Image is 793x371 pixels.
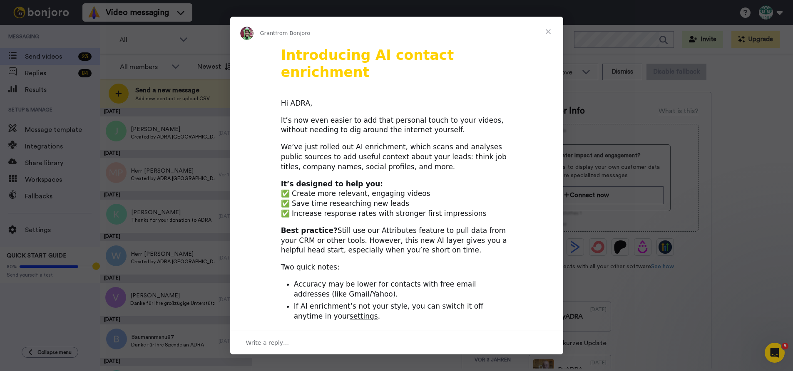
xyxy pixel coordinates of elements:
span: from Bonjoro [275,30,310,36]
img: Profile image for Grant [240,27,254,40]
div: Hi ADRA, [281,99,512,109]
div: Two quick notes: [281,262,512,272]
li: If AI enrichment’s not your style, you can switch it off anytime in your . [294,302,512,322]
div: We’ve just rolled out AI enrichment, which scans and analyses public sources to add useful contex... [281,142,512,172]
div: Still use our Attributes feature to pull data from your CRM or other tools. However, this new AI ... [281,226,512,255]
span: Write a reply… [246,337,289,348]
b: Introducing AI contact enrichment [281,47,454,80]
div: It’s now even easier to add that personal touch to your videos, without needing to dig around the... [281,116,512,136]
b: Best practice? [281,226,338,235]
div: ✅ Create more relevant, engaging videos ✅ Save time researching new leads ✅ Increase response rat... [281,179,512,219]
div: Open conversation and reply [230,331,563,354]
li: Accuracy may be lower for contacts with free email addresses (like Gmail/Yahoo). [294,279,512,299]
b: It’s designed to help you: [281,180,383,188]
span: Grant [260,30,276,36]
span: Close [533,17,563,47]
a: settings [350,312,378,320]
